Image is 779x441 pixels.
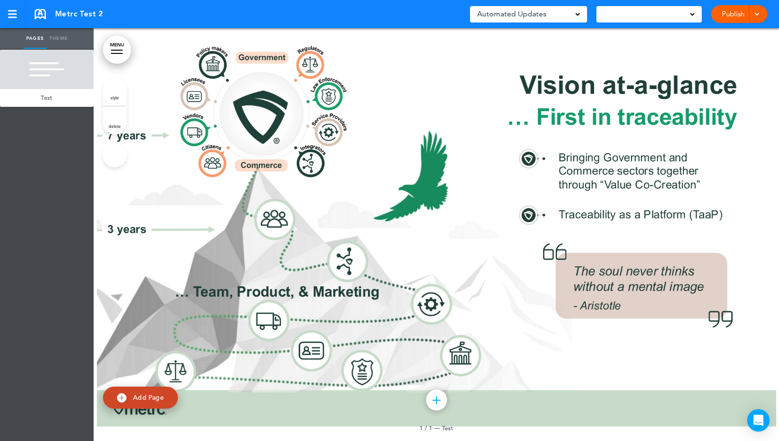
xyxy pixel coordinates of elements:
[103,387,178,409] a: Add Page
[103,78,126,106] a: style
[477,7,546,21] span: Automated Updates
[718,5,748,23] a: Publish
[103,106,126,135] a: delete
[41,94,52,102] span: Test
[133,393,164,402] span: Add Page
[419,424,432,432] span: 1 / 1
[55,9,103,19] span: Metrc Test 2
[434,424,440,432] span: —
[23,28,47,49] a: Pages
[103,36,131,64] a: MENU
[47,28,70,49] a: Theme
[442,424,453,432] span: Test
[747,409,770,432] div: Open Intercom Messenger
[117,393,126,403] img: add.svg
[110,95,119,100] span: style
[109,123,121,129] span: delete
